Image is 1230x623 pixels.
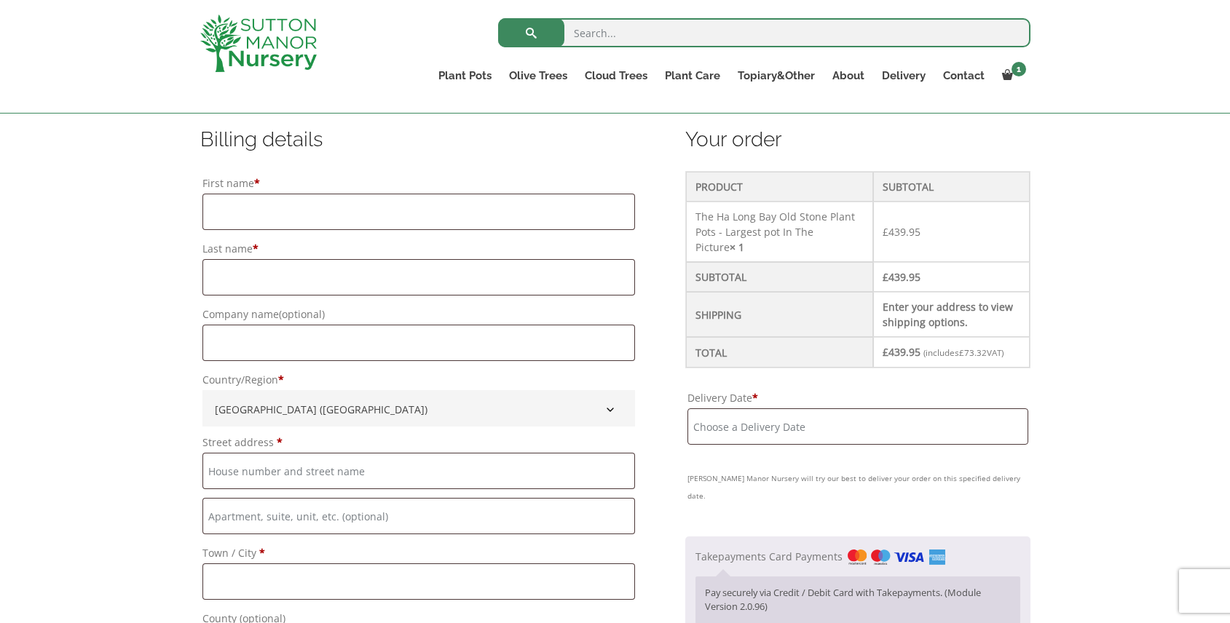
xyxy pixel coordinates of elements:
label: First name [202,173,635,194]
span: £ [883,345,888,359]
a: 1 [993,66,1030,86]
label: Takepayments Card Payments [695,549,945,563]
span: Country/Region [202,390,635,426]
a: Topiary&Other [729,66,824,86]
td: The Ha Long Bay Old Stone Plant Pots - Largest pot In The Picture [686,202,872,262]
input: Search... [498,18,1030,47]
label: Country/Region [202,370,635,390]
bdi: 439.95 [883,345,920,359]
span: £ [883,225,888,239]
strong: × 1 [730,240,744,254]
p: Pay securely via Credit / Debit Card with Takepayments. (Module Version 2.0.96) [705,586,1010,614]
th: Subtotal [873,172,1030,202]
input: Apartment, suite, unit, etc. (optional) [202,498,635,534]
a: Plant Pots [430,66,500,86]
th: Total [686,337,872,368]
h3: Billing details [200,126,637,153]
th: Subtotal [686,262,872,292]
h3: Your order [685,126,1030,153]
img: logo [200,15,317,72]
label: Company name [202,304,635,325]
input: Choose a Delivery Date [687,408,1028,445]
small: [PERSON_NAME] Manor Nursery will try our best to deliver your order on this specified delivery date. [687,469,1028,504]
span: 73.32 [959,347,987,358]
th: Product [686,172,872,202]
small: (includes VAT) [923,347,1004,358]
span: £ [959,347,964,358]
label: Street address [202,432,635,453]
a: Cloud Trees [576,66,656,86]
label: Town / City [202,543,635,563]
a: Delivery [873,66,934,86]
span: 1 [1012,62,1026,76]
span: £ [883,270,888,284]
td: Enter your address to view shipping options. [873,292,1030,337]
label: Last name [202,239,635,259]
input: House number and street name [202,453,635,489]
a: Olive Trees [500,66,576,86]
img: Takepayments Card Payments [848,549,945,565]
span: (optional) [279,307,325,321]
bdi: 439.95 [883,225,920,239]
bdi: 439.95 [883,270,920,284]
abbr: required [752,391,758,405]
th: Shipping [686,292,872,337]
label: Delivery Date [687,388,1028,408]
a: Plant Care [656,66,729,86]
a: About [824,66,873,86]
a: Contact [934,66,993,86]
span: United Kingdom (UK) [210,397,628,421]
